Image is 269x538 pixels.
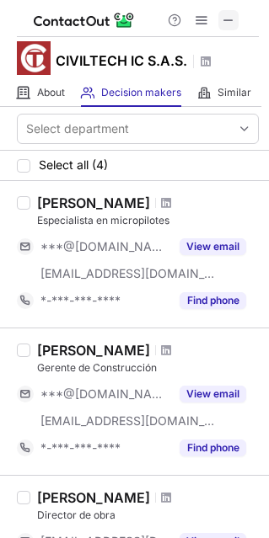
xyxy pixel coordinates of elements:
span: About [37,86,65,99]
div: [PERSON_NAME] [37,342,150,359]
div: Especialista en micropilotes [37,213,259,228]
div: Gerente de Construcción [37,360,259,376]
span: ***@[DOMAIN_NAME] [40,386,169,402]
div: [PERSON_NAME] [37,489,150,506]
span: Select all (4) [39,158,108,172]
span: [EMAIL_ADDRESS][DOMAIN_NAME] [40,413,216,429]
div: [PERSON_NAME] [37,194,150,211]
button: Reveal Button [180,292,246,309]
img: b6a7b78afc72bb6cebd818b5bc78466d [17,41,51,75]
span: ***@[DOMAIN_NAME] [40,239,169,254]
span: Similar [218,86,251,99]
span: Decision makers [101,86,181,99]
img: ContactOut v5.3.10 [34,10,135,30]
div: Select department [26,120,129,137]
button: Reveal Button [180,439,246,456]
button: Reveal Button [180,386,246,402]
span: [EMAIL_ADDRESS][DOMAIN_NAME] [40,266,216,281]
h1: CIVILTECH IC S.A.S. [56,51,187,71]
div: Director de obra [37,508,259,523]
button: Reveal Button [180,238,246,255]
